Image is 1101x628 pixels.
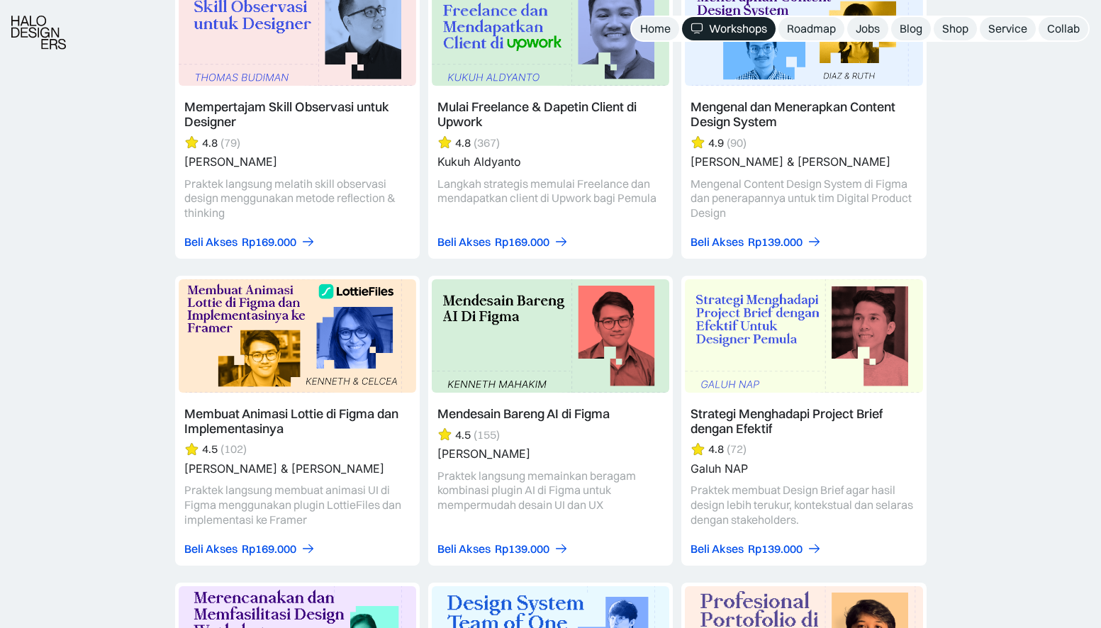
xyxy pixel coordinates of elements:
div: Service [988,21,1027,36]
div: Home [640,21,671,36]
div: Beli Akses [691,542,744,556]
div: Collab [1047,21,1080,36]
div: Roadmap [787,21,836,36]
div: Beli Akses [184,542,237,556]
a: Beli AksesRp139.000 [691,235,822,249]
div: Rp139.000 [495,542,549,556]
div: Beli Akses [437,542,491,556]
a: Beli AksesRp169.000 [437,235,569,249]
a: Home [632,17,679,40]
a: Shop [934,17,977,40]
div: Beli Akses [691,235,744,249]
div: Rp169.000 [242,235,296,249]
div: Shop [942,21,968,36]
a: Beli AksesRp139.000 [437,542,569,556]
a: Workshops [682,17,776,40]
div: Rp169.000 [242,542,296,556]
a: Collab [1039,17,1088,40]
a: Beli AksesRp169.000 [184,542,315,556]
div: Blog [900,21,922,36]
div: Rp169.000 [495,235,549,249]
a: Jobs [847,17,888,40]
div: Beli Akses [184,235,237,249]
a: Beli AksesRp169.000 [184,235,315,249]
div: Rp139.000 [748,235,803,249]
div: Rp139.000 [748,542,803,556]
a: Beli AksesRp139.000 [691,542,822,556]
div: Beli Akses [437,235,491,249]
div: Workshops [709,21,767,36]
div: Jobs [856,21,880,36]
a: Roadmap [778,17,844,40]
a: Blog [891,17,931,40]
a: Service [980,17,1036,40]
